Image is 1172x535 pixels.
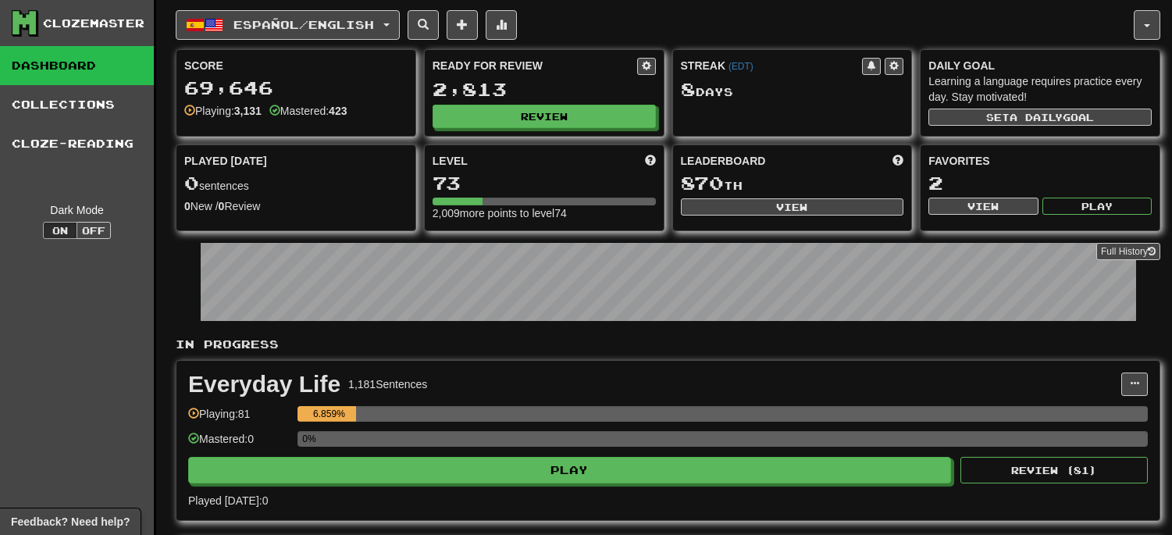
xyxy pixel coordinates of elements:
div: Ready for Review [433,58,637,73]
div: Everyday Life [188,373,340,396]
span: This week in points, UTC [892,153,903,169]
strong: 3,131 [234,105,262,117]
div: Learning a language requires practice every day. Stay motivated! [928,73,1152,105]
button: Add sentence to collection [447,10,478,40]
div: Favorites [928,153,1152,169]
div: Day s [681,80,904,100]
div: sentences [184,173,408,194]
span: Played [DATE] [184,153,267,169]
div: Score [184,58,408,73]
div: Clozemaster [43,16,144,31]
button: Review (81) [960,457,1148,483]
button: Review [433,105,656,128]
div: Playing: [184,103,262,119]
div: 2,009 more points to level 74 [433,205,656,221]
span: a daily [1010,112,1063,123]
button: On [43,222,77,239]
p: In Progress [176,337,1160,352]
div: 73 [433,173,656,193]
div: 6.859% [302,406,355,422]
div: 2 [928,173,1152,193]
div: Mastered: 0 [188,431,290,457]
strong: 423 [329,105,347,117]
div: 69,646 [184,78,408,98]
div: New / Review [184,198,408,214]
a: Full History [1096,243,1160,260]
span: 870 [681,172,724,194]
button: Español/English [176,10,400,40]
span: Level [433,153,468,169]
button: Off [77,222,111,239]
div: th [681,173,904,194]
div: Daily Goal [928,58,1152,73]
button: View [681,198,904,216]
span: Played [DATE]: 0 [188,494,268,507]
div: Dark Mode [12,202,142,218]
div: 2,813 [433,80,656,99]
span: Open feedback widget [11,514,130,530]
button: View [928,198,1038,215]
span: Leaderboard [681,153,766,169]
button: More stats [486,10,517,40]
button: Search sentences [408,10,439,40]
span: 8 [681,78,696,100]
strong: 0 [184,200,191,212]
span: Score more points to level up [645,153,656,169]
strong: 0 [219,200,225,212]
span: Español / English [233,18,374,31]
button: Seta dailygoal [928,109,1152,126]
button: Play [1042,198,1152,215]
a: (EDT) [728,61,753,72]
span: 0 [184,172,199,194]
button: Play [188,457,951,483]
div: Playing: 81 [188,406,290,432]
div: Mastered: [269,103,347,119]
div: Streak [681,58,863,73]
div: 1,181 Sentences [348,376,427,392]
